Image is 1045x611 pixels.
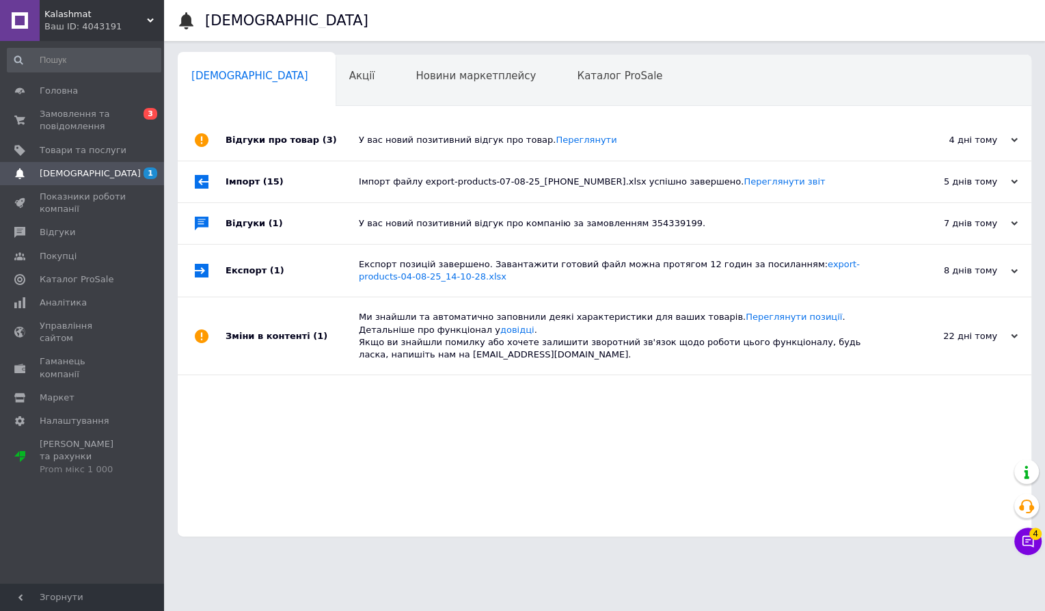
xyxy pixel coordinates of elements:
[40,320,126,344] span: Управління сайтом
[226,120,359,161] div: Відгуки про товар
[556,135,616,145] a: Переглянути
[40,392,74,404] span: Маркет
[359,258,881,283] div: Експорт позицій завершено. Завантажити готовий файл можна протягом 12 годин за посиланням:
[40,191,126,215] span: Показники роботи компанії
[349,70,375,82] span: Акції
[1029,528,1042,540] span: 4
[226,297,359,375] div: Зміни в контенті
[44,8,147,21] span: Kalashmat
[44,21,164,33] div: Ваш ID: 4043191
[746,312,842,322] a: Переглянути позиції
[323,135,337,145] span: (3)
[226,245,359,297] div: Експорт
[270,265,284,275] span: (1)
[359,134,881,146] div: У вас новий позитивний відгук про товар.
[40,297,87,309] span: Аналітика
[881,217,1018,230] div: 7 днів тому
[577,70,662,82] span: Каталог ProSale
[416,70,536,82] span: Новини маркетплейсу
[359,311,881,361] div: Ми знайшли та автоматично заповнили деякі характеристики для ваших товарів. . Детальніше про функ...
[881,330,1018,342] div: 22 дні тому
[40,273,113,286] span: Каталог ProSale
[7,48,161,72] input: Пошук
[359,217,881,230] div: У вас новий позитивний відгук про компанію за замовленням 354339199.
[40,144,126,157] span: Товари та послуги
[40,167,141,180] span: [DEMOGRAPHIC_DATA]
[263,176,284,187] span: (15)
[40,226,75,239] span: Відгуки
[359,176,881,188] div: Імпорт файлу export-products-07-08-25_[PHONE_NUMBER].xlsx успішно завершено.
[144,108,157,120] span: 3
[500,325,534,335] a: довідці
[40,463,126,476] div: Prom мікс 1 000
[226,161,359,202] div: Імпорт
[191,70,308,82] span: [DEMOGRAPHIC_DATA]
[744,176,825,187] a: Переглянути звіт
[359,259,860,282] a: export-products-04-08-25_14-10-28.xlsx
[881,264,1018,277] div: 8 днів тому
[205,12,368,29] h1: [DEMOGRAPHIC_DATA]
[40,250,77,262] span: Покупці
[1014,528,1042,555] button: Чат з покупцем4
[881,134,1018,146] div: 4 дні тому
[269,218,283,228] span: (1)
[40,355,126,380] span: Гаманець компанії
[144,167,157,179] span: 1
[40,108,126,133] span: Замовлення та повідомлення
[40,85,78,97] span: Головна
[40,438,126,476] span: [PERSON_NAME] та рахунки
[881,176,1018,188] div: 5 днів тому
[40,415,109,427] span: Налаштування
[313,331,327,341] span: (1)
[226,203,359,244] div: Відгуки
